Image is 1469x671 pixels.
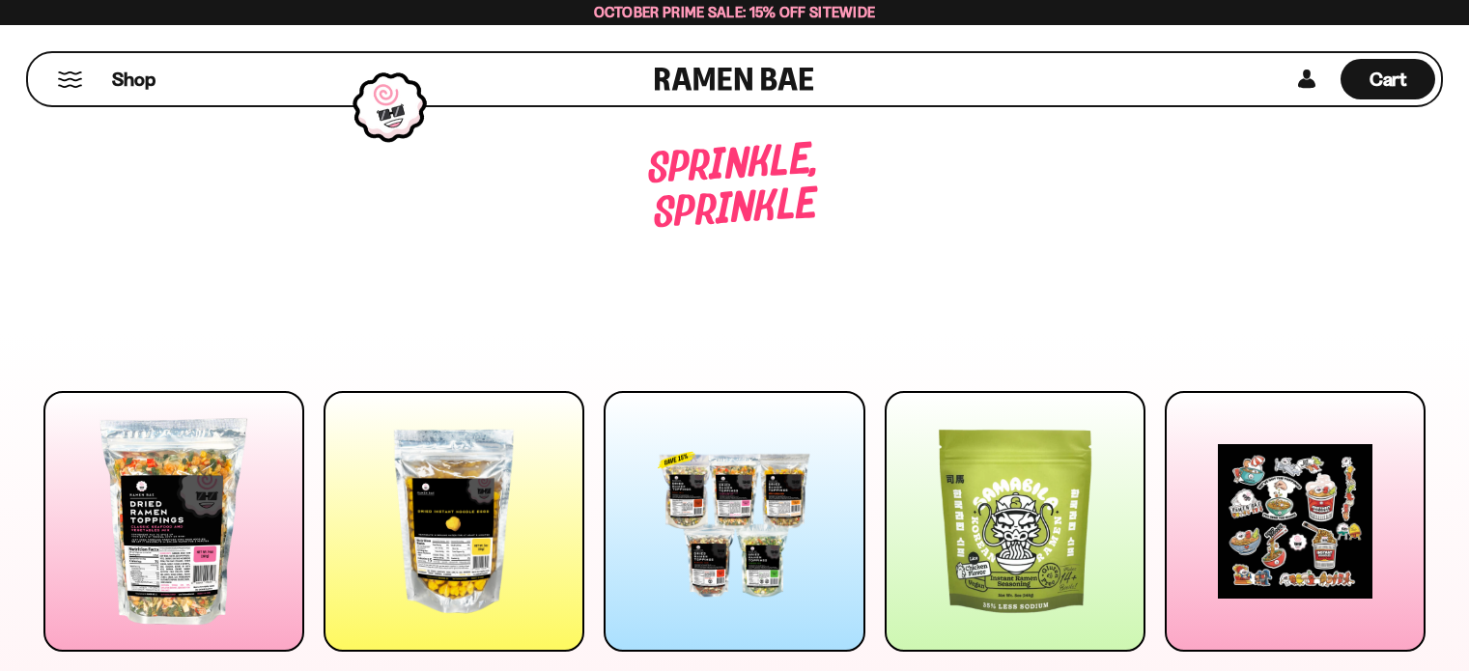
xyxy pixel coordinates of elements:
span: Cart [1370,68,1407,91]
span: October Prime Sale: 15% off Sitewide [594,3,876,21]
div: Cart [1341,53,1435,105]
a: Shop [112,59,155,99]
span: Shop [112,67,155,93]
button: Mobile Menu Trigger [57,71,83,88]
